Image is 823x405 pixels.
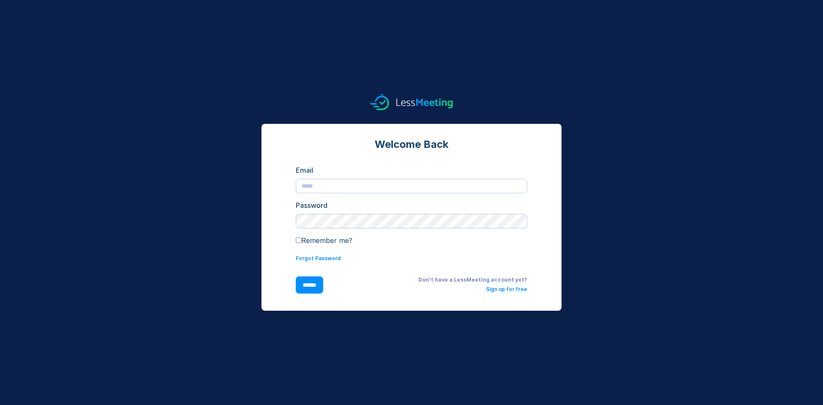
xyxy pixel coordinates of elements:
[296,165,527,175] div: Email
[296,236,352,245] label: Remember me?
[296,200,527,210] div: Password
[370,94,453,110] img: logo.svg
[296,237,301,243] input: Remember me?
[296,255,341,261] a: Forgot Password
[337,276,527,283] div: Don't have a LessMeeting account yet?
[486,286,527,292] a: Sign up for free
[296,138,527,151] div: Welcome Back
